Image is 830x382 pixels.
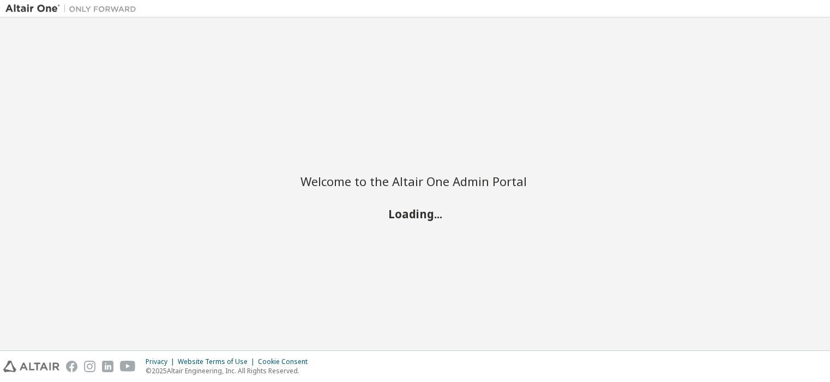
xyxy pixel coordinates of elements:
[120,361,136,372] img: youtube.svg
[5,3,142,14] img: Altair One
[102,361,113,372] img: linkedin.svg
[146,366,314,375] p: © 2025 Altair Engineering, Inc. All Rights Reserved.
[146,357,178,366] div: Privacy
[258,357,314,366] div: Cookie Consent
[66,361,77,372] img: facebook.svg
[300,207,530,221] h2: Loading...
[84,361,95,372] img: instagram.svg
[178,357,258,366] div: Website Terms of Use
[300,174,530,189] h2: Welcome to the Altair One Admin Portal
[3,361,59,372] img: altair_logo.svg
